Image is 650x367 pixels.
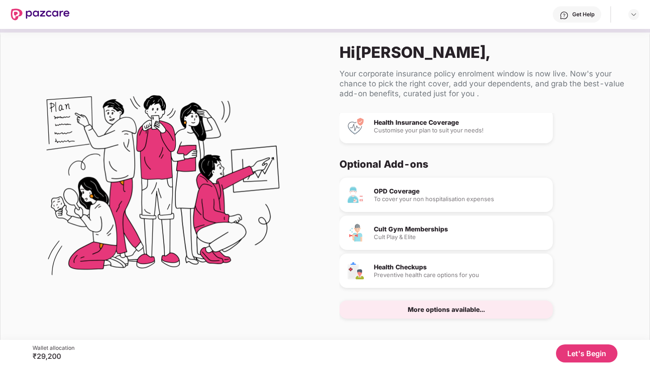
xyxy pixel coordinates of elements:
[630,11,637,18] img: svg+xml;base64,PHN2ZyBpZD0iRHJvcGRvd24tMzJ4MzIiIHhtbG5zPSJodHRwOi8vd3d3LnczLm9yZy8yMDAwL3N2ZyIgd2...
[33,344,75,352] div: Wallet allocation
[347,186,365,204] img: OPD Coverage
[408,306,485,313] div: More options available...
[347,224,365,242] img: Cult Gym Memberships
[33,352,75,361] div: ₹29,200
[339,69,635,99] div: Your corporate insurance policy enrolment window is now live. Now's your chance to pick the right...
[572,11,594,18] div: Get Help
[374,234,546,240] div: Cult Play & Elite
[374,264,546,270] div: Health Checkups
[374,226,546,232] div: Cult Gym Memberships
[374,272,546,278] div: Preventive health care options for you
[374,196,546,202] div: To cover your non hospitalisation expenses
[347,117,365,135] img: Health Insurance Coverage
[339,158,628,170] div: Optional Add-ons
[374,127,546,133] div: Customise your plan to suit your needs!
[47,72,279,305] img: Flex Benefits Illustration
[339,43,635,61] div: Hi [PERSON_NAME] ,
[374,188,546,194] div: OPD Coverage
[11,9,70,20] img: New Pazcare Logo
[556,344,617,362] button: Let's Begin
[560,11,569,20] img: svg+xml;base64,PHN2ZyBpZD0iSGVscC0zMngzMiIgeG1sbnM9Imh0dHA6Ly93d3cudzMub3JnLzIwMDAvc3ZnIiB3aWR0aD...
[347,262,365,280] img: Health Checkups
[374,119,546,126] div: Health Insurance Coverage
